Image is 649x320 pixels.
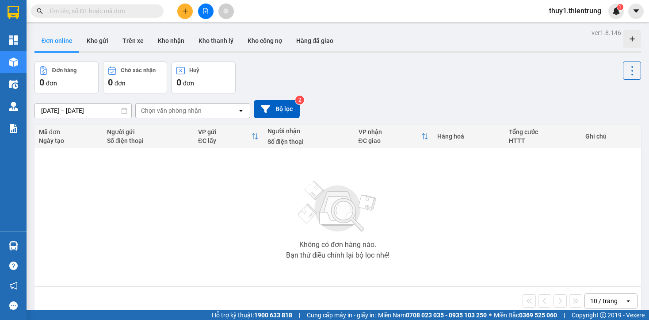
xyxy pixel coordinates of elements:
div: Không có đơn hàng nào. [299,241,376,248]
sup: 1 [617,4,623,10]
span: file-add [202,8,209,14]
div: Số điện thoại [267,138,350,145]
div: VP nhận [359,128,421,135]
div: Hàng hoá [437,133,500,140]
strong: 0708 023 035 - 0935 103 250 [406,312,487,319]
button: caret-down [628,4,644,19]
div: Bạn thử điều chỉnh lại bộ lọc nhé! [286,252,390,259]
th: Toggle SortBy [194,125,263,148]
div: Người gửi [107,128,189,135]
div: Ngày tạo [39,137,98,144]
div: Người nhận [267,127,350,135]
span: message [9,301,18,310]
span: 0 [176,77,181,88]
span: đơn [115,80,126,87]
button: Bộ lọc [254,100,300,118]
button: Huỷ0đơn [172,62,236,93]
input: Tìm tên, số ĐT hoặc mã đơn [49,6,153,16]
strong: 1900 633 818 [254,312,292,319]
button: Đơn online [34,30,80,51]
img: icon-new-feature [612,7,620,15]
sup: 2 [295,96,304,104]
span: đơn [183,80,194,87]
div: Đơn hàng [52,67,76,73]
div: Tạo kho hàng mới [623,30,641,48]
div: 10 / trang [590,297,618,305]
span: copyright [600,312,606,318]
span: | [564,310,565,320]
span: đơn [46,80,57,87]
span: 0 [39,77,44,88]
button: file-add [198,4,214,19]
img: logo-vxr [8,6,19,19]
img: solution-icon [9,124,18,133]
img: warehouse-icon [9,241,18,251]
span: plus [182,8,188,14]
button: plus [177,4,193,19]
img: dashboard-icon [9,35,18,45]
div: HTTT [509,137,576,144]
img: svg+xml;base64,PHN2ZyBjbGFzcz0ibGlzdC1wbHVnX19zdmciIHhtbG5zPSJodHRwOi8vd3d3LnczLm9yZy8yMDAwL3N2Zy... [294,176,382,238]
div: Số điện thoại [107,137,189,144]
span: | [299,310,300,320]
img: warehouse-icon [9,58,18,67]
span: question-circle [9,262,18,270]
input: Select a date range. [35,104,131,118]
span: Miền Nam [378,310,487,320]
button: aim [218,4,234,19]
strong: 0369 525 060 [519,312,557,319]
button: Đơn hàng0đơn [34,62,99,93]
span: Hỗ trợ kỹ thuật: [212,310,292,320]
span: thuy1.thientrung [542,5,608,16]
div: Chọn văn phòng nhận [141,106,202,115]
div: Tổng cước [509,128,576,135]
img: warehouse-icon [9,80,18,89]
div: ĐC giao [359,137,421,144]
span: 1 [618,4,622,10]
span: Cung cấp máy in - giấy in: [307,310,376,320]
span: 0 [108,77,113,88]
span: notification [9,281,18,290]
img: warehouse-icon [9,102,18,111]
div: ver 1.8.146 [592,28,621,38]
span: ⚪️ [489,313,492,317]
button: Trên xe [115,30,151,51]
button: Kho nhận [151,30,191,51]
div: ĐC lấy [198,137,251,144]
span: Miền Bắc [494,310,557,320]
div: Ghi chú [585,133,637,140]
span: aim [223,8,229,14]
svg: open [625,297,632,305]
span: caret-down [632,7,640,15]
button: Kho công nợ [241,30,289,51]
button: Chờ xác nhận0đơn [103,62,167,93]
span: search [37,8,43,14]
div: Mã đơn [39,128,98,135]
th: Toggle SortBy [354,125,433,148]
button: Hàng đã giao [289,30,340,51]
div: Chờ xác nhận [121,67,156,73]
button: Kho thanh lý [191,30,241,51]
div: VP gửi [198,128,251,135]
div: Huỷ [189,67,199,73]
button: Kho gửi [80,30,115,51]
svg: open [237,107,244,114]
